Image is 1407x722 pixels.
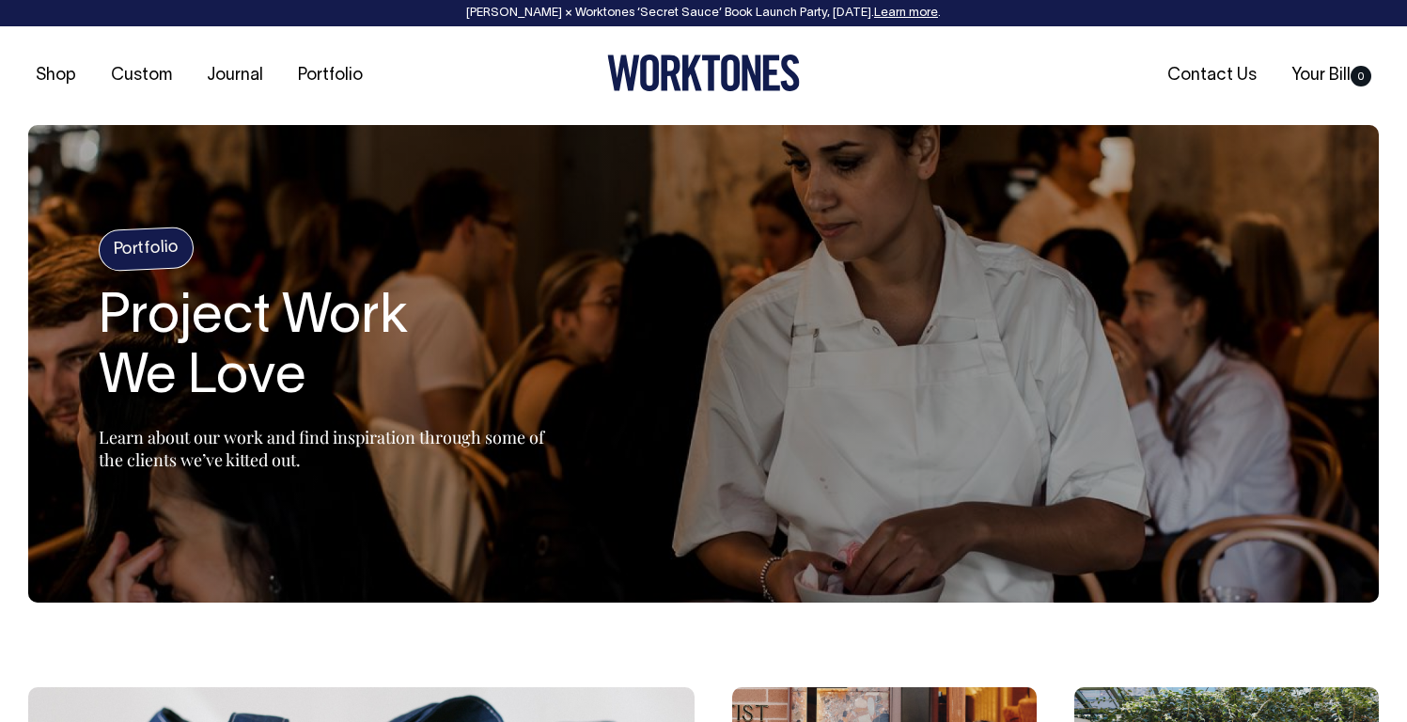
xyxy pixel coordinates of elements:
[19,7,1388,20] div: [PERSON_NAME] × Worktones ‘Secret Sauce’ Book Launch Party, [DATE]. .
[290,60,370,91] a: Portfolio
[99,426,569,471] p: Learn about our work and find inspiration through some of the clients we’ve kitted out.
[1351,66,1371,86] span: 0
[98,227,195,272] h4: Portfolio
[1284,60,1379,91] a: Your Bill0
[199,60,271,91] a: Journal
[28,60,84,91] a: Shop
[99,289,569,409] h2: Project Work We Love
[1160,60,1264,91] a: Contact Us
[103,60,180,91] a: Custom
[874,8,938,19] a: Learn more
